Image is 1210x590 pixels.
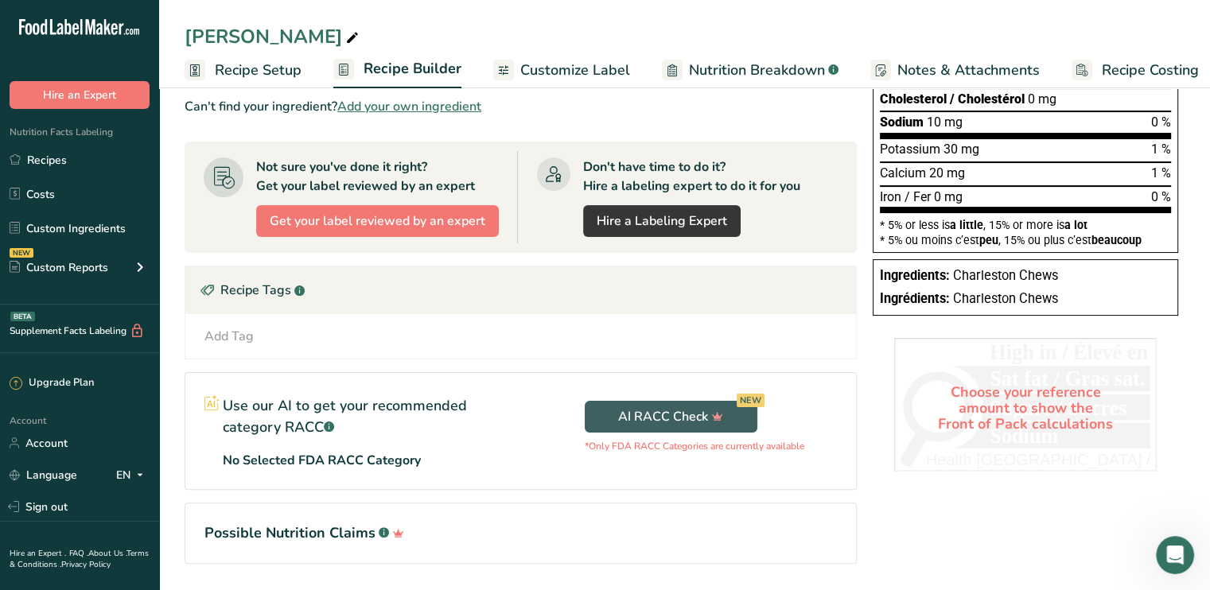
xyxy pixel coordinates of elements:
p: No Selected FDA RACC Category [223,451,421,470]
div: NEW [737,394,765,407]
span: / Fer [905,189,931,204]
span: Calcium [880,165,926,180]
button: Get your label reviewed by an expert [256,205,499,237]
span: Charleston Chews [953,268,1058,283]
span: 30 mg [943,142,979,157]
a: Notes & Attachments [870,52,1040,88]
span: a little [950,219,983,231]
span: Recipe Builder [364,58,461,80]
span: Charleston Chews [953,291,1058,306]
p: Use our AI to get your recommended category RACC [223,395,502,438]
div: Add Tag [204,327,254,346]
span: beaucoup [1091,234,1142,246]
h1: Possible Nutrition Claims [204,522,837,544]
a: Privacy Policy [61,559,111,570]
span: Get your label reviewed by an expert [270,212,485,231]
span: Ingrédients: [880,291,950,306]
span: Recipe Setup [215,60,302,81]
a: Language [10,461,77,489]
span: 10 mg [927,115,963,130]
span: Customize Label [520,60,630,81]
iframe: Intercom live chat [1156,536,1194,574]
span: / Cholestérol [950,91,1025,107]
span: 0 mg [934,189,963,204]
span: AI RACC Check [618,407,723,426]
span: a lot [1064,219,1087,231]
span: Cholesterol [880,91,947,107]
span: 0 mg [1028,91,1056,107]
div: BETA [10,312,35,321]
div: Don't have time to do it? Hire a labeling expert to do it for you [583,157,800,196]
span: 1 % [1151,142,1171,157]
span: Notes & Attachments [897,60,1040,81]
a: About Us . [88,548,126,559]
a: Recipe Builder [333,51,461,89]
p: *Only FDA RACC Categories are currently available [585,439,804,453]
a: Terms & Conditions . [10,548,149,570]
div: NEW [10,248,33,258]
a: Recipe Setup [185,52,302,88]
section: * 5% or less is , 15% or more is [880,213,1171,246]
button: Hire an Expert [10,81,150,109]
div: * 5% ou moins c’est , 15% ou plus c’est [880,235,1171,246]
span: 0 % [1151,115,1171,130]
a: Nutrition Breakdown [662,52,838,88]
div: Can't find your ingredient? [185,97,857,116]
span: 20 mg [929,165,965,180]
a: Customize Label [493,52,630,88]
span: Recipe Costing [1102,60,1199,81]
span: Add your own ingredient [337,97,481,116]
span: Potassium [880,142,940,157]
span: peu [979,234,998,246]
span: 1 % [1151,165,1171,180]
a: Recipe Costing [1072,52,1199,88]
div: EN [116,465,150,484]
span: 0 % [1151,189,1171,204]
div: Custom Reports [10,259,108,276]
div: [PERSON_NAME] [185,22,362,51]
a: Hire an Expert . [10,548,66,559]
div: Choose your reference amount to show the Front of Pack calculations [894,338,1157,477]
span: Sodium [880,115,924,130]
button: AI RACC Check NEW [585,401,757,433]
div: Recipe Tags [185,266,856,314]
div: Not sure you've done it right? Get your label reviewed by an expert [256,157,475,196]
div: Upgrade Plan [10,375,94,391]
a: Hire a Labeling Expert [583,205,741,237]
span: Ingredients: [880,268,950,283]
span: Iron [880,189,901,204]
span: Nutrition Breakdown [689,60,825,81]
a: FAQ . [69,548,88,559]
